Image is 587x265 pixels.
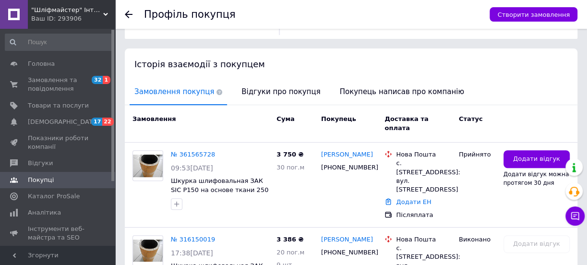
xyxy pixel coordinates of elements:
[144,9,236,20] h1: Профіль покупця
[132,150,163,181] a: Фото товару
[171,151,215,158] a: № 361565728
[276,151,303,158] span: 3 750 ₴
[31,14,115,23] div: Ваш ID: 293906
[28,118,99,126] span: [DEMOGRAPHIC_DATA]
[28,134,89,151] span: Показники роботи компанії
[321,150,373,159] a: [PERSON_NAME]
[321,115,356,122] span: Покупець
[91,118,102,126] span: 17
[31,6,103,14] span: "Шліфмайстер" Інтернет-магазин
[459,115,483,122] span: Статус
[171,177,268,202] a: Шкурка шлифовальная ЗАК SIC Р150 на основе ткани 250 мм
[459,235,496,244] div: Виконано
[396,150,451,159] div: Нова Пошта
[319,161,371,174] div: [PHONE_NUMBER]
[132,115,176,122] span: Замовлення
[319,246,371,259] div: [PHONE_NUMBER]
[503,150,570,168] button: Додати відгук
[28,76,89,93] span: Замовлення та повідомлення
[490,7,577,22] button: Створити замовлення
[125,11,132,18] div: Повернутися назад
[28,60,55,68] span: Головна
[171,164,213,172] span: 09:53[DATE]
[171,249,213,257] span: 17:38[DATE]
[396,159,451,194] div: с. [STREET_ADDRESS]: вул. [STREET_ADDRESS]
[497,11,570,18] span: Створити замовлення
[28,225,89,242] span: Інструменти веб-майстра та SEO
[276,164,304,171] span: 30 пог.м
[103,76,110,84] span: 1
[130,80,227,104] span: Замовлення покупця
[133,240,163,262] img: Фото товару
[459,150,496,159] div: Прийнято
[237,80,325,104] span: Відгуки про покупця
[28,176,54,184] span: Покупці
[133,155,163,177] img: Фото товару
[28,101,89,110] span: Товари та послуги
[384,115,428,132] span: Доставка та оплата
[102,118,113,126] span: 22
[276,115,294,122] span: Cума
[513,155,560,164] span: Додати відгук
[171,236,215,243] a: № 316150019
[335,80,469,104] span: Покупець написав про компанію
[5,34,113,51] input: Пошук
[28,192,80,201] span: Каталог ProSale
[396,211,451,219] div: Післяплата
[396,235,451,244] div: Нова Пошта
[276,249,304,256] span: 20 пог.м
[28,208,61,217] span: Аналітика
[92,76,103,84] span: 32
[276,236,303,243] span: 3 386 ₴
[565,206,585,226] button: Чат з покупцем
[28,159,53,168] span: Відгуки
[503,171,569,186] span: Додати відгук можна протягом 30 дня
[396,198,431,205] a: Додати ЕН
[321,235,373,244] a: [PERSON_NAME]
[134,59,265,69] span: Історія взаємодії з покупцем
